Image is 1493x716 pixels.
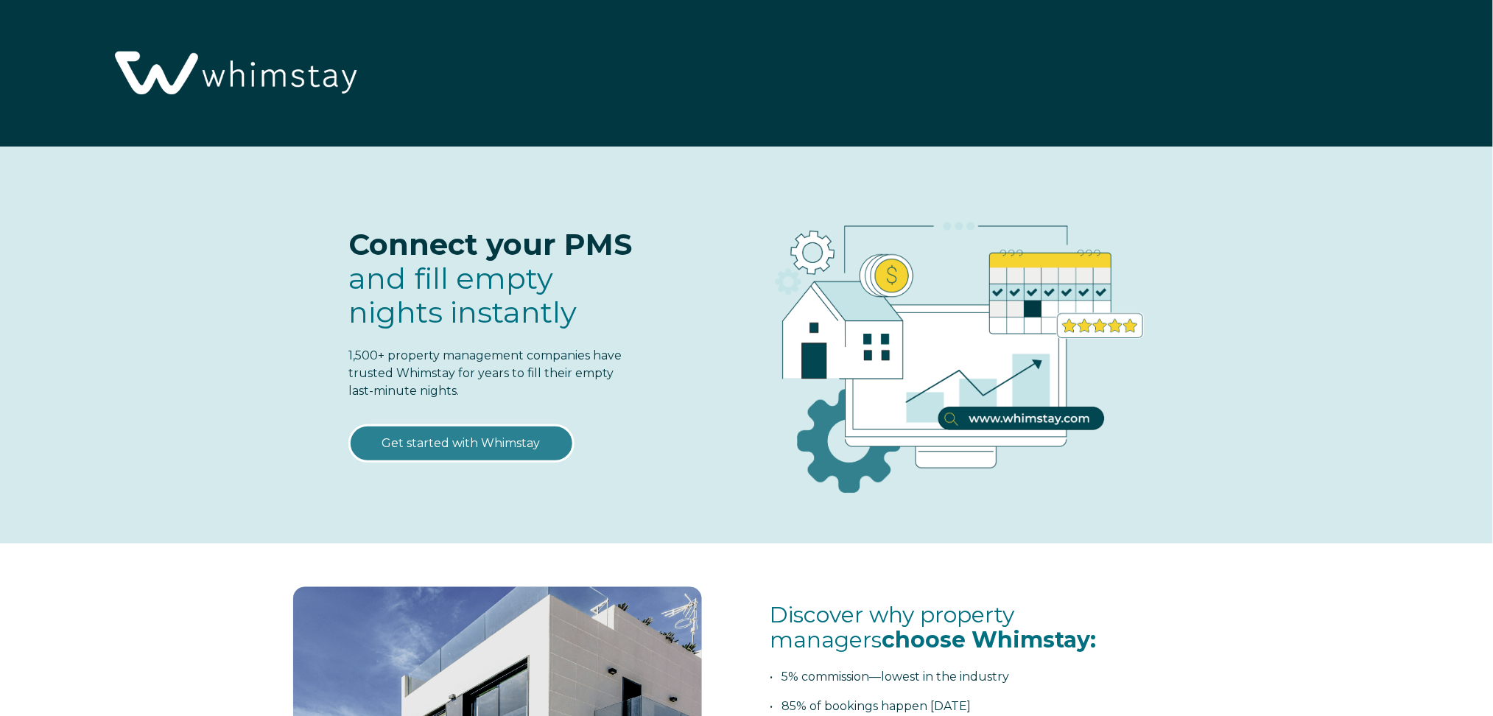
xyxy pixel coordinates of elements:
img: RBO Ilustrations-03 [692,176,1210,516]
span: • 5% commission—lowest in the industry [770,670,1009,684]
span: choose Whimstay: [882,626,1096,653]
span: Discover why property managers [770,601,1096,654]
span: Connect your PMS [349,226,633,262]
span: and [349,260,577,330]
span: fill empty nights instantly [349,260,577,330]
img: Whimstay Logo-02 1 [103,7,365,141]
span: • 85% of bookings happen [DATE] [770,699,971,713]
a: Get started with Whimstay [349,425,574,462]
span: 1,500+ property management companies have trusted Whimstay for years to fill their empty last-min... [349,348,622,398]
